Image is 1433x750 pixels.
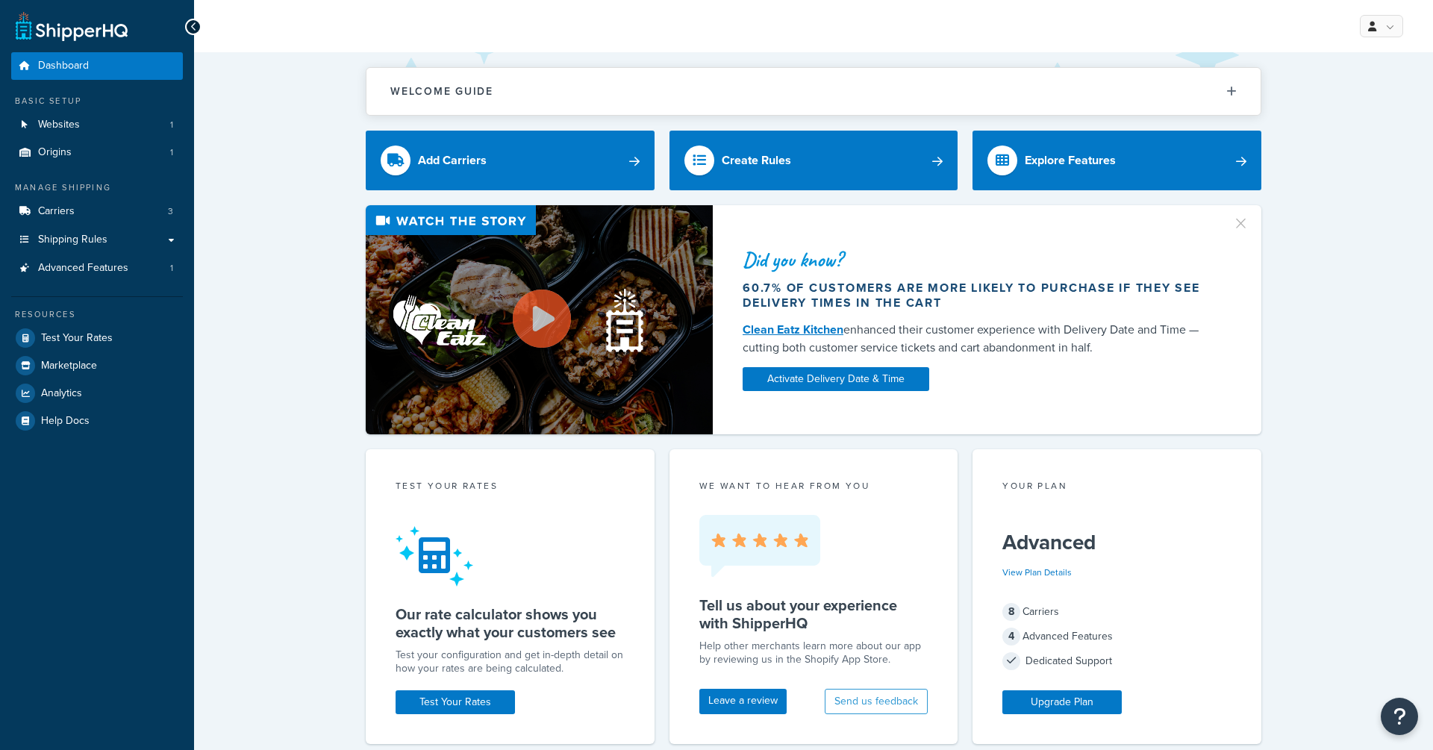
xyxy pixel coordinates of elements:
span: Analytics [41,387,82,400]
div: Dedicated Support [1002,651,1231,672]
img: Video thumbnail [366,205,713,434]
a: Websites1 [11,111,183,139]
span: Advanced Features [38,262,128,275]
a: Help Docs [11,407,183,434]
a: Analytics [11,380,183,407]
a: View Plan Details [1002,566,1072,579]
div: Create Rules [722,150,791,171]
span: 8 [1002,603,1020,621]
div: Basic Setup [11,95,183,107]
span: 1 [170,146,173,159]
div: 60.7% of customers are more likely to purchase if they see delivery times in the cart [743,281,1214,310]
p: Help other merchants learn more about our app by reviewing us in the Shopify App Store. [699,640,928,666]
div: Add Carriers [418,150,487,171]
a: Create Rules [669,131,958,190]
span: Origins [38,146,72,159]
a: Leave a review [699,689,787,714]
div: Test your rates [396,479,625,496]
div: Explore Features [1025,150,1116,171]
a: Origins1 [11,139,183,166]
a: Upgrade Plan [1002,690,1122,714]
span: Test Your Rates [41,332,113,345]
span: Help Docs [41,415,90,428]
span: 1 [170,262,173,275]
div: Carriers [1002,601,1231,622]
span: Shipping Rules [38,234,107,246]
span: Carriers [38,205,75,218]
a: Explore Features [972,131,1261,190]
span: 1 [170,119,173,131]
a: Activate Delivery Date & Time [743,367,929,391]
div: Resources [11,308,183,321]
h2: Welcome Guide [390,86,493,97]
a: Marketplace [11,352,183,379]
a: Shipping Rules [11,226,183,254]
a: Test Your Rates [11,325,183,351]
span: Marketplace [41,360,97,372]
h5: Our rate calculator shows you exactly what your customers see [396,605,625,641]
a: Add Carriers [366,131,655,190]
h5: Tell us about your experience with ShipperHQ [699,596,928,632]
div: Advanced Features [1002,626,1231,647]
button: Open Resource Center [1381,698,1418,735]
p: we want to hear from you [699,479,928,493]
li: Websites [11,111,183,139]
button: Welcome Guide [366,68,1261,115]
li: Carriers [11,198,183,225]
span: Dashboard [38,60,89,72]
button: Send us feedback [825,689,928,714]
div: enhanced their customer experience with Delivery Date and Time — cutting both customer service ti... [743,321,1214,357]
div: Test your configuration and get in-depth detail on how your rates are being calculated. [396,649,625,675]
span: Websites [38,119,80,131]
h5: Advanced [1002,531,1231,554]
a: Test Your Rates [396,690,515,714]
span: 3 [168,205,173,218]
div: Manage Shipping [11,181,183,194]
a: Dashboard [11,52,183,80]
div: Your Plan [1002,479,1231,496]
a: Clean Eatz Kitchen [743,321,843,338]
li: Origins [11,139,183,166]
a: Carriers3 [11,198,183,225]
a: Advanced Features1 [11,254,183,282]
span: 4 [1002,628,1020,646]
div: Did you know? [743,249,1214,270]
li: Advanced Features [11,254,183,282]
